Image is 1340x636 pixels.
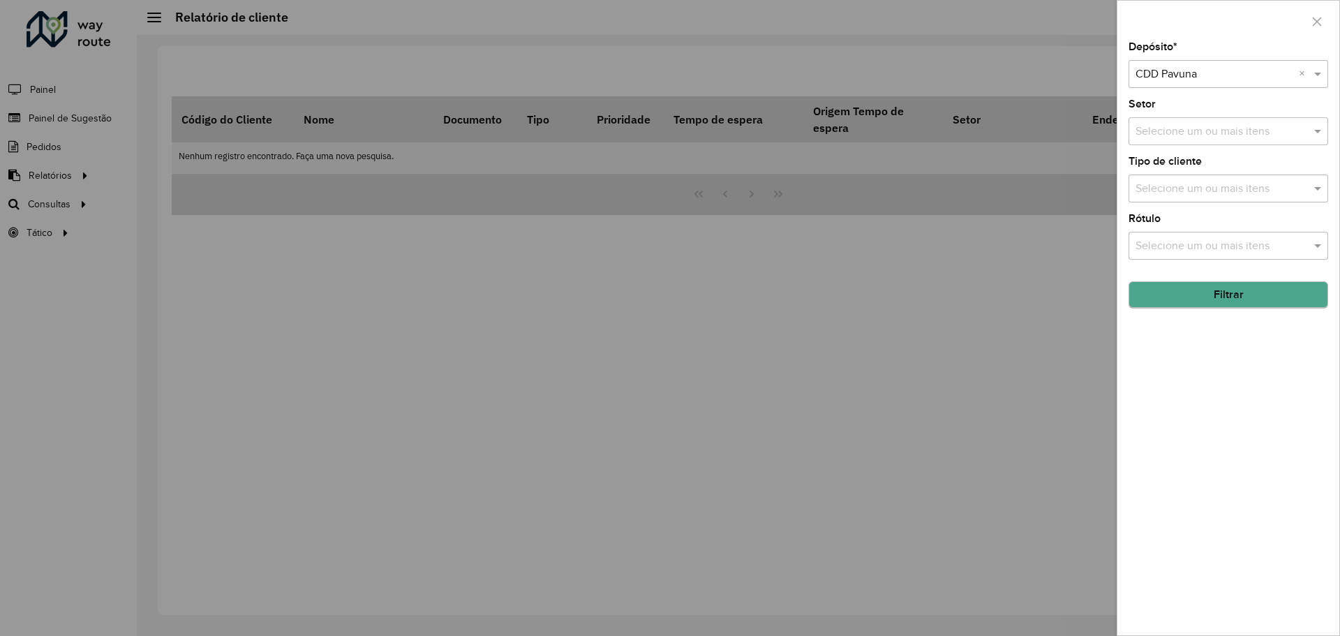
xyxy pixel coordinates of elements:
[1129,281,1328,308] button: Filtrar
[1129,153,1202,170] label: Tipo de cliente
[1129,38,1177,55] label: Depósito
[1299,66,1311,82] span: Clear all
[1129,210,1161,227] label: Rótulo
[1129,96,1156,112] label: Setor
